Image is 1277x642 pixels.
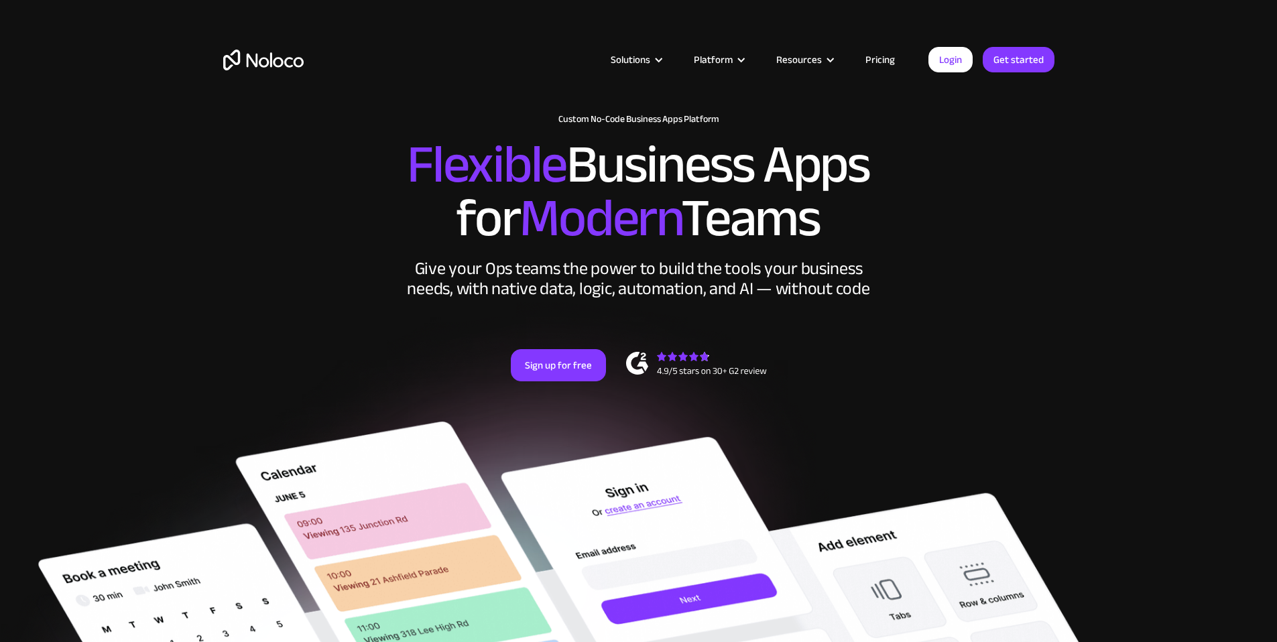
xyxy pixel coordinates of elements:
[776,51,822,68] div: Resources
[407,115,566,214] span: Flexible
[677,51,759,68] div: Platform
[694,51,733,68] div: Platform
[404,259,873,299] div: Give your Ops teams the power to build the tools your business needs, with native data, logic, au...
[759,51,849,68] div: Resources
[611,51,650,68] div: Solutions
[520,168,681,268] span: Modern
[983,47,1054,72] a: Get started
[849,51,912,68] a: Pricing
[928,47,973,72] a: Login
[223,50,304,70] a: home
[511,349,606,381] a: Sign up for free
[594,51,677,68] div: Solutions
[223,138,1054,245] h2: Business Apps for Teams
